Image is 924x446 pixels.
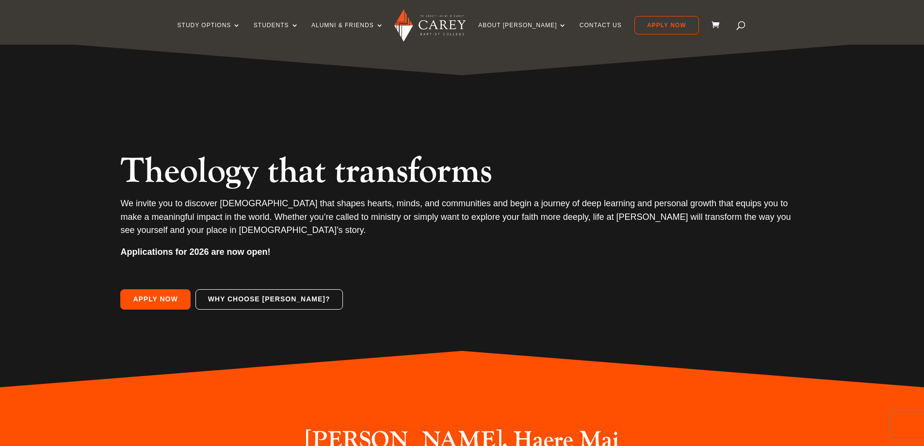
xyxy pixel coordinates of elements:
[120,150,803,197] h2: Theology that transforms
[120,247,270,257] strong: Applications for 2026 are now open!
[394,9,466,42] img: Carey Baptist College
[580,22,622,45] a: Contact Us
[634,16,698,34] a: Apply Now
[311,22,384,45] a: Alumni & Friends
[195,289,343,310] a: Why choose [PERSON_NAME]?
[120,197,803,246] p: We invite you to discover [DEMOGRAPHIC_DATA] that shapes hearts, minds, and communities and begin...
[178,22,241,45] a: Study Options
[120,289,190,310] a: Apply Now
[478,22,567,45] a: About [PERSON_NAME]
[254,22,299,45] a: Students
